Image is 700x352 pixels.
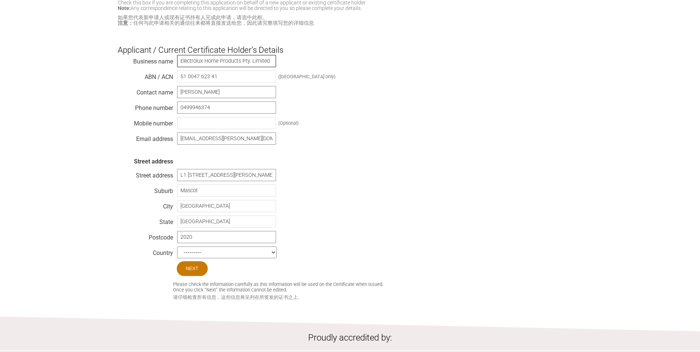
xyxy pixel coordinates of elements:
[173,282,583,293] small: Please check the information carefully as this information will be used on the Certificate when i...
[118,170,173,177] div: Street address
[118,186,173,193] div: Suburb
[118,201,173,208] div: City
[118,87,173,94] div: Contact name
[118,103,173,110] div: Phone number
[118,232,173,239] div: Postcode
[134,158,173,165] strong: Street address
[177,261,208,276] input: Next
[118,20,133,26] strong: 注意：
[118,217,173,224] div: State
[278,120,299,126] div: (Optional)
[118,32,583,55] h3: Applicant / Current Certificate Holder’s Details
[118,134,173,141] div: Email address
[278,74,335,79] div: ([GEOGRAPHIC_DATA] only)
[118,15,583,26] small: 如果您代表新申请人或现有证书持有人完成此申请，请选中此框。 任何与此申请相关的通信往来都将直接发送给您，因此请完整填写您的详细信息.
[118,248,173,255] div: Country
[118,72,173,79] div: ABN / ACN
[118,5,131,11] strong: Note:
[118,56,173,63] div: Business name
[118,118,173,125] div: Mobile number
[173,294,583,301] small: 请仔细检查所有信息，这些信息将呈列在所签发的证书之上.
